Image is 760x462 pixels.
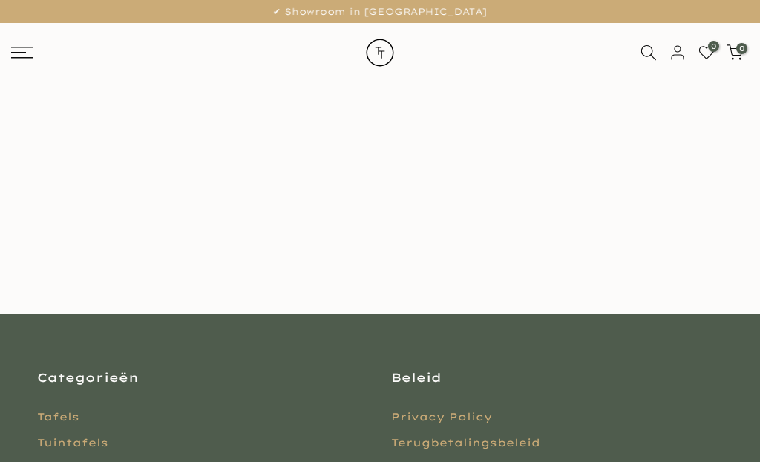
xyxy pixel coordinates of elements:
[736,43,747,54] span: 0
[727,44,743,61] a: 0
[391,436,540,449] a: Terugbetalingsbeleid
[698,44,715,61] a: 0
[391,410,492,423] a: Privacy Policy
[19,4,741,20] p: ✔ Showroom in [GEOGRAPHIC_DATA]
[391,369,723,386] h3: Beleid
[1,386,76,461] iframe: toggle-frame
[37,369,369,386] h3: Categorieën
[354,23,406,82] img: trend-table
[708,41,719,52] span: 0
